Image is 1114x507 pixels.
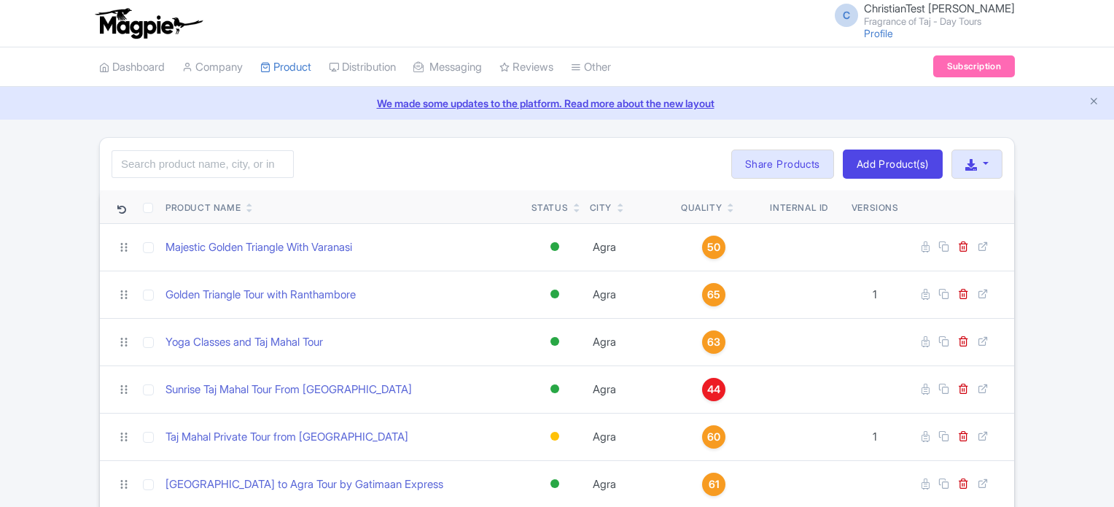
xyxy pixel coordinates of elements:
div: Active [548,331,562,352]
a: Profile [864,27,893,39]
img: logo-ab69f6fb50320c5b225c76a69d11143b.png [92,7,205,39]
a: 60 [681,425,747,449]
a: Sunrise Taj Mahal Tour From [GEOGRAPHIC_DATA] [165,382,412,398]
span: 61 [709,476,720,492]
span: 63 [707,334,720,350]
a: Product [260,47,311,88]
button: Close announcement [1088,94,1099,111]
th: Versions [846,190,905,224]
a: 63 [681,330,747,354]
span: 60 [707,429,720,445]
a: Subscription [933,55,1015,77]
a: 50 [681,236,747,259]
td: Agra [584,318,675,365]
div: Building [548,426,562,447]
span: 1 [873,430,877,444]
a: Add Product(s) [843,150,943,179]
span: 1 [873,287,877,301]
a: 44 [681,378,747,401]
td: Agra [584,223,675,271]
a: Distribution [329,47,396,88]
span: 65 [707,287,720,303]
a: C ChristianTest [PERSON_NAME] Fragrance of Taj - Day Tours [826,3,1015,26]
td: Agra [584,271,675,318]
a: We made some updates to the platform. Read more about the new layout [9,96,1105,111]
a: Dashboard [99,47,165,88]
span: 44 [707,382,720,398]
a: Reviews [499,47,553,88]
a: [GEOGRAPHIC_DATA] to Agra Tour by Gatimaan Express [165,476,443,493]
td: Agra [584,365,675,413]
span: 50 [707,239,720,255]
a: Messaging [413,47,482,88]
a: Golden Triangle Tour with Ranthambore [165,287,356,303]
div: Active [548,236,562,258]
a: 65 [681,283,747,306]
span: C [835,4,858,27]
a: Other [571,47,611,88]
span: ChristianTest [PERSON_NAME] [864,1,1015,15]
div: Active [548,473,562,495]
div: Product Name [165,201,241,214]
div: Active [548,284,562,305]
input: Search product name, city, or interal id [112,150,294,178]
div: City [590,201,612,214]
a: Share Products [731,150,834,179]
small: Fragrance of Taj - Day Tours [864,17,1015,26]
a: Taj Mahal Private Tour from [GEOGRAPHIC_DATA] [165,429,408,446]
a: Company [182,47,243,88]
td: Agra [584,413,675,460]
div: Quality [681,201,722,214]
div: Active [548,379,562,400]
a: Majestic Golden Triangle With Varanasi [165,239,352,256]
div: Status [531,201,569,214]
a: 61 [681,473,747,496]
a: Yoga Classes and Taj Mahal Tour [165,334,323,351]
th: Internal ID [753,190,846,224]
